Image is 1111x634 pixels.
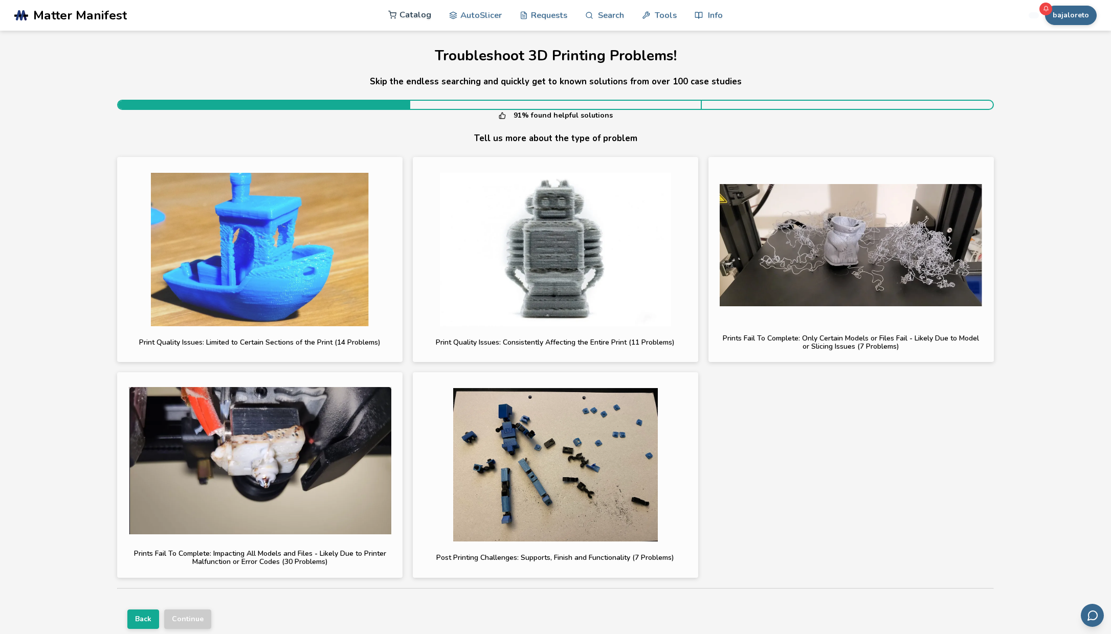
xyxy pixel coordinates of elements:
[436,338,675,347] div: Print Quality Issues: Consistently Affecting the Entire Print (11 Problems)
[1045,6,1097,25] button: bajaloreto
[117,74,993,90] h5: Skip the endless searching and quickly get to known solutions from over 100 case studies
[413,157,698,362] button: Print Quality Issues: Consistently Affecting the Entire Print (11 Problems)
[413,372,698,577] button: Post Printing Challenges: Supports, Finish and Functionality (7 Problems)
[164,609,211,629] button: Continue
[436,554,674,562] div: Post Printing Challenges: Supports, Finish and Functionality (7 Problems)
[127,609,159,629] button: Back
[33,8,127,22] span: Matter Manifest
[117,110,993,121] p: 91% found helpful solutions
[708,157,994,362] button: Prints Fail To Complete: Only Certain Models or Files Fail - Likely Due to Model or Slicing Issue...
[1081,604,1104,627] button: Send feedback via email
[117,48,993,64] h1: Troubleshoot 3D Printing Problems!
[720,334,982,351] div: Prints Fail To Complete: Only Certain Models or Files Fail - Likely Due to Model or Slicing Issue...
[139,338,381,347] div: Print Quality Issues: Limited to Certain Sections of the Print (14 Problems)
[117,157,403,362] button: Print Quality Issues: Limited to Certain Sections of the Print (14 Problems)
[117,131,993,147] h4: Tell us more about the type of problem
[117,372,403,577] button: Prints Fail To Complete: Impacting All Models and Files - Likely Due to Printer Malfunction or Er...
[129,550,391,566] div: Prints Fail To Complete: Impacting All Models and Files - Likely Due to Printer Malfunction or Er...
